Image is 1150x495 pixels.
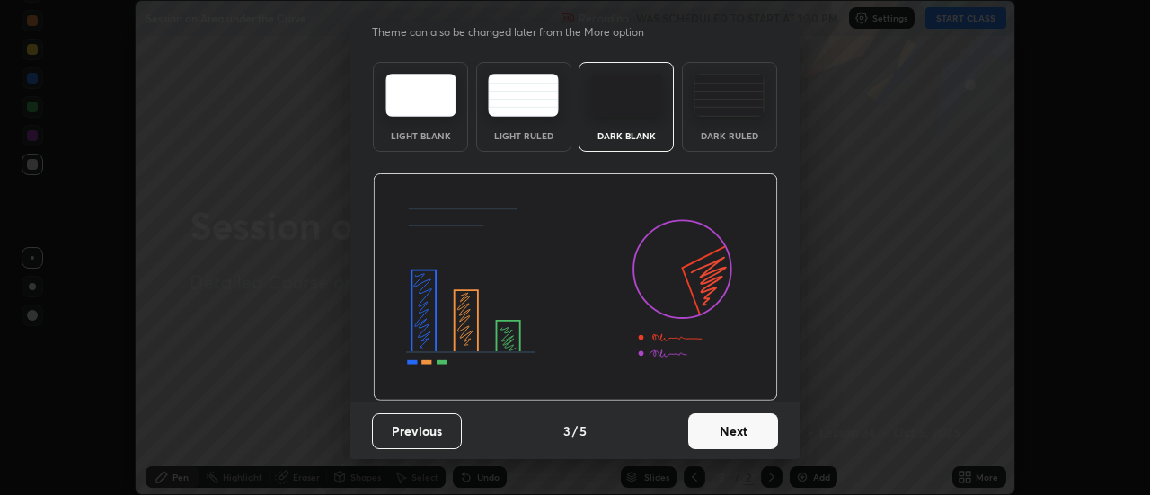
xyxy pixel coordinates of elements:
img: lightTheme.e5ed3b09.svg [385,74,456,117]
button: Next [688,413,778,449]
h4: 3 [563,421,571,440]
div: Dark Blank [590,131,662,140]
p: Theme can also be changed later from the More option [372,24,663,40]
h4: 5 [579,421,587,440]
img: darkRuledTheme.de295e13.svg [694,74,765,117]
div: Light Blank [385,131,456,140]
img: lightRuledTheme.5fabf969.svg [488,74,559,117]
h4: / [572,421,578,440]
button: Previous [372,413,462,449]
img: darkTheme.f0cc69e5.svg [591,74,662,117]
div: Dark Ruled [694,131,765,140]
img: darkThemeBanner.d06ce4a2.svg [373,173,778,402]
div: Light Ruled [488,131,560,140]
